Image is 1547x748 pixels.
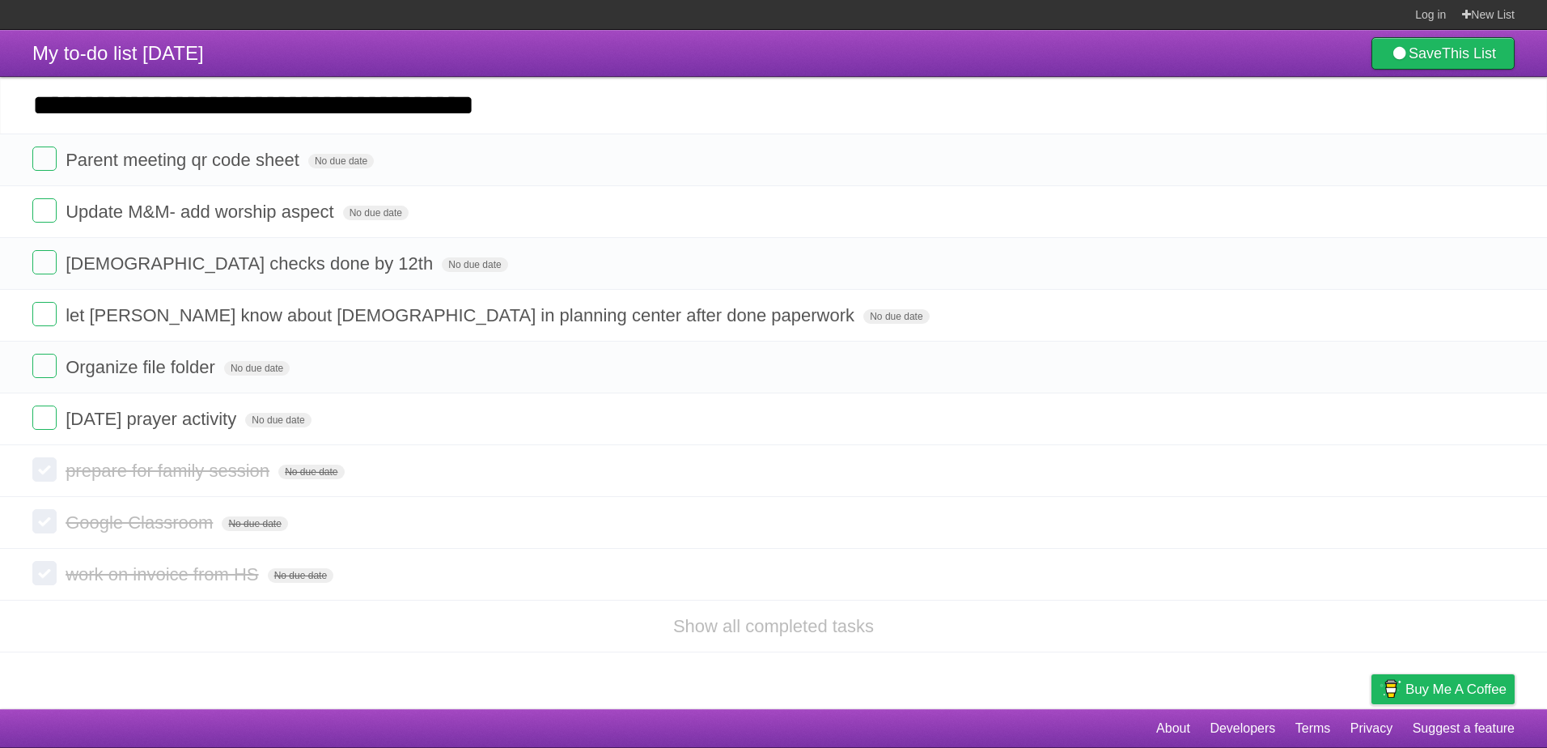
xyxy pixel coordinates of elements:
span: work on invoice from HS [66,564,262,584]
span: No due date [222,516,287,531]
a: Suggest a feature [1413,713,1515,744]
b: This List [1442,45,1496,62]
span: No due date [343,206,409,220]
a: SaveThis List [1371,37,1515,70]
span: No due date [442,257,507,272]
a: Buy me a coffee [1371,674,1515,704]
label: Done [32,198,57,223]
label: Done [32,509,57,533]
span: No due date [863,309,929,324]
span: Buy me a coffee [1405,675,1507,703]
label: Done [32,457,57,482]
span: No due date [245,413,311,427]
a: About [1156,713,1190,744]
label: Done [32,354,57,378]
span: let [PERSON_NAME] know about [DEMOGRAPHIC_DATA] in planning center after done paperwork [66,305,858,325]
span: No due date [278,465,344,479]
span: Google Classroom [66,512,217,533]
label: Done [32,561,57,585]
label: Done [32,250,57,274]
img: Buy me a coffee [1380,675,1401,703]
a: Developers [1210,713,1275,744]
span: No due date [224,361,290,376]
span: prepare for family session [66,461,273,481]
a: Show all completed tasks [673,616,874,636]
span: No due date [268,568,333,583]
span: [DEMOGRAPHIC_DATA] checks done by 12th [66,253,437,274]
label: Done [32,406,57,430]
label: Done [32,302,57,326]
label: Done [32,147,57,171]
a: Privacy [1350,713,1392,744]
a: Terms [1295,713,1331,744]
span: Organize file folder [66,357,219,377]
span: [DATE] prayer activity [66,409,240,429]
span: No due date [308,154,374,168]
span: Parent meeting qr code sheet [66,150,303,170]
span: My to-do list [DATE] [32,42,204,64]
span: Update M&M- add worship aspect [66,202,337,222]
